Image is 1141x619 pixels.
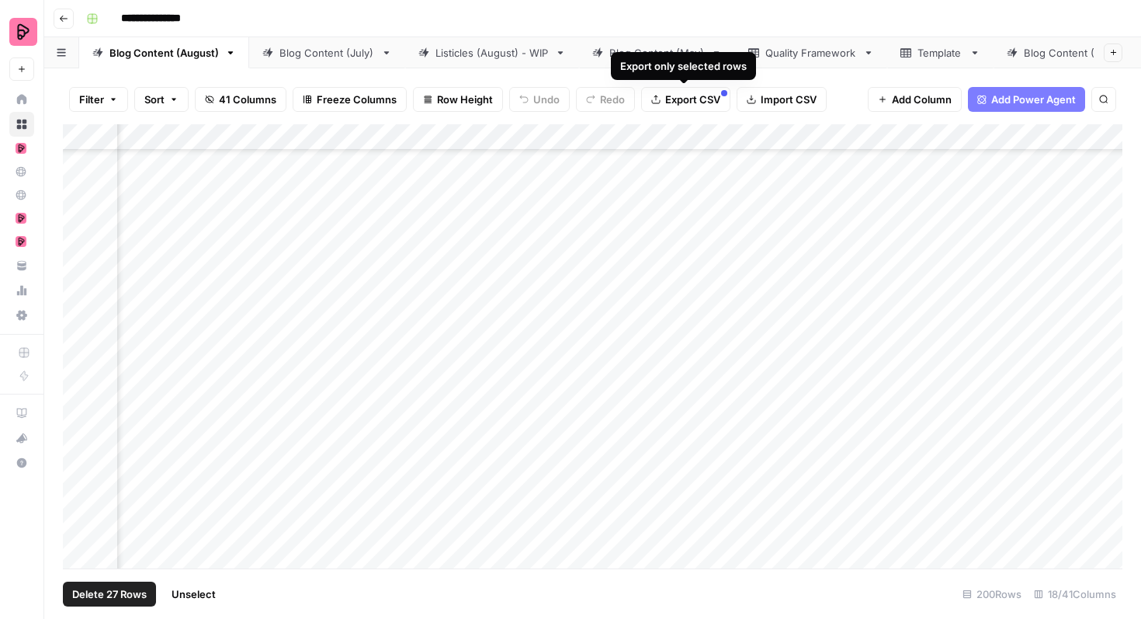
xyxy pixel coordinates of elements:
div: Listicles (August) - WIP [435,45,549,61]
div: What's new? [10,426,33,450]
span: Export CSV [665,92,720,107]
span: Undo [533,92,560,107]
button: Workspace: Preply [9,12,34,51]
button: Undo [509,87,570,112]
span: Redo [600,92,625,107]
button: Redo [576,87,635,112]
div: Export only selected rows [620,58,747,74]
span: 41 Columns [219,92,276,107]
img: mhz6d65ffplwgtj76gcfkrq5icux [16,213,26,224]
div: 18/41 Columns [1028,582,1122,607]
button: Help + Support [9,450,34,475]
div: Blog Content (May) [609,45,705,61]
a: Template [887,37,994,68]
a: Settings [9,303,34,328]
button: Row Height [413,87,503,112]
span: Row Height [437,92,493,107]
a: Browse [9,112,34,137]
a: Blog Content (August) [79,37,249,68]
a: AirOps Academy [9,401,34,426]
div: 200 Rows [956,582,1028,607]
button: Filter [69,87,128,112]
div: Blog Content (April) [1024,45,1120,61]
span: Add Power Agent [991,92,1076,107]
span: Add Column [892,92,952,107]
button: Unselect [162,582,225,607]
button: Sort [134,87,189,112]
div: Template [917,45,963,61]
span: Delete 27 Rows [72,586,147,602]
button: What's new? [9,426,34,450]
span: Unselect [172,586,216,602]
a: Listicles (August) - WIP [405,37,579,68]
a: Quality Framework [735,37,887,68]
img: Preply Logo [9,18,37,46]
span: Freeze Columns [317,92,397,107]
button: Delete 27 Rows [63,582,156,607]
button: 41 Columns [195,87,286,112]
span: Import CSV [761,92,817,107]
button: Add Power Agent [968,87,1085,112]
img: mhz6d65ffplwgtj76gcfkrq5icux [16,143,26,154]
img: mhz6d65ffplwgtj76gcfkrq5icux [16,236,26,247]
a: Blog Content (May) [579,37,735,68]
div: Quality Framework [765,45,857,61]
div: Blog Content (August) [109,45,219,61]
a: Home [9,87,34,112]
span: Sort [144,92,165,107]
a: Your Data [9,253,34,278]
a: Blog Content (July) [249,37,405,68]
div: Blog Content (July) [279,45,375,61]
button: Add Column [868,87,962,112]
button: Import CSV [737,87,827,112]
button: Freeze Columns [293,87,407,112]
span: Filter [79,92,104,107]
button: Export CSV [641,87,730,112]
a: Usage [9,278,34,303]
